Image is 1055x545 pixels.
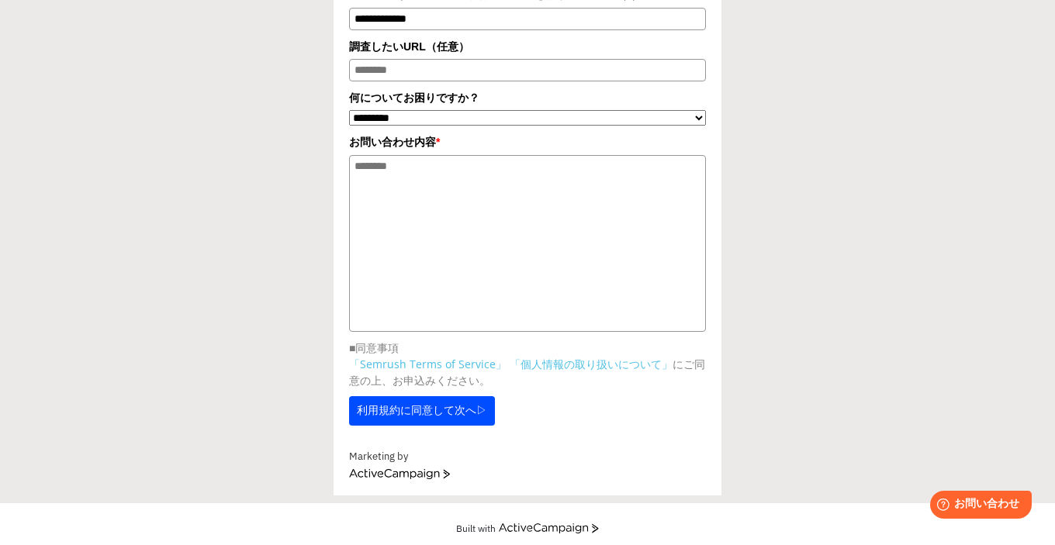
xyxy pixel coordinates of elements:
iframe: Help widget launcher [917,485,1038,528]
label: 何についてお困りですか？ [349,89,706,106]
label: 調査したいURL（任意） [349,38,706,55]
a: 「個人情報の取り扱いについて」 [510,357,673,371]
label: お問い合わせ内容 [349,133,706,150]
p: ■同意事項 [349,340,706,356]
a: 「Semrush Terms of Service」 [349,357,507,371]
div: Built with [456,522,496,533]
button: 利用規約に同意して次へ▷ [349,396,495,426]
div: Marketing by [349,449,706,465]
p: にご同意の上、お申込みください。 [349,356,706,388]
